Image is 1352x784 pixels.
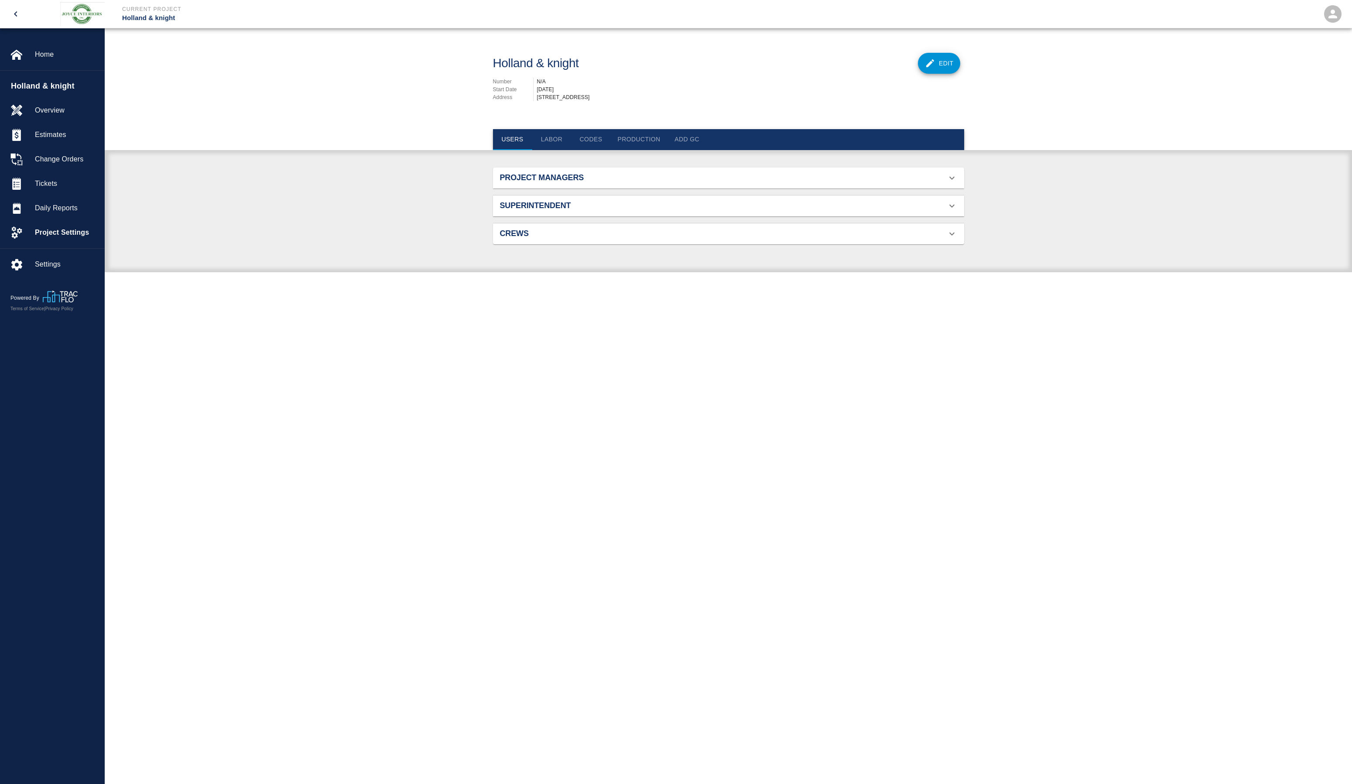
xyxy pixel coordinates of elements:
[35,227,97,238] span: Project Settings
[35,154,97,164] span: Change Orders
[122,13,723,23] p: Holland & knight
[11,80,100,92] span: Holland & knight
[35,203,97,213] span: Daily Reports
[1308,742,1352,784] iframe: Chat Widget
[35,130,97,140] span: Estimates
[35,178,97,189] span: Tickets
[493,78,533,86] p: Number
[35,105,97,116] span: Overview
[667,129,707,150] button: Add GC
[10,294,43,302] p: Powered By
[500,229,649,239] h2: Crews
[537,78,964,86] div: N/A
[500,173,649,183] h2: Project Managers
[532,129,572,150] button: Labor
[60,2,105,26] img: Joyce Interiors
[493,56,579,71] h1: Holland & knight
[493,129,532,150] button: Users
[537,93,964,101] div: [STREET_ADDRESS]
[35,49,97,60] span: Home
[537,86,964,93] div: [DATE]
[44,306,45,311] span: |
[493,93,533,101] p: Address
[122,5,723,13] p: Current Project
[918,53,961,74] button: Edit
[611,129,667,150] button: Production
[5,3,26,24] button: open drawer
[572,129,611,150] button: Codes
[45,306,73,311] a: Privacy Policy
[43,291,78,302] img: TracFlo
[493,223,964,244] div: Crews
[493,129,964,150] div: tabs navigation
[500,201,649,211] h2: Superintendent
[10,306,44,311] a: Terms of Service
[35,259,97,270] span: Settings
[493,195,964,216] div: Superintendent
[493,86,533,93] p: Start Date
[493,168,964,188] div: Project Managers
